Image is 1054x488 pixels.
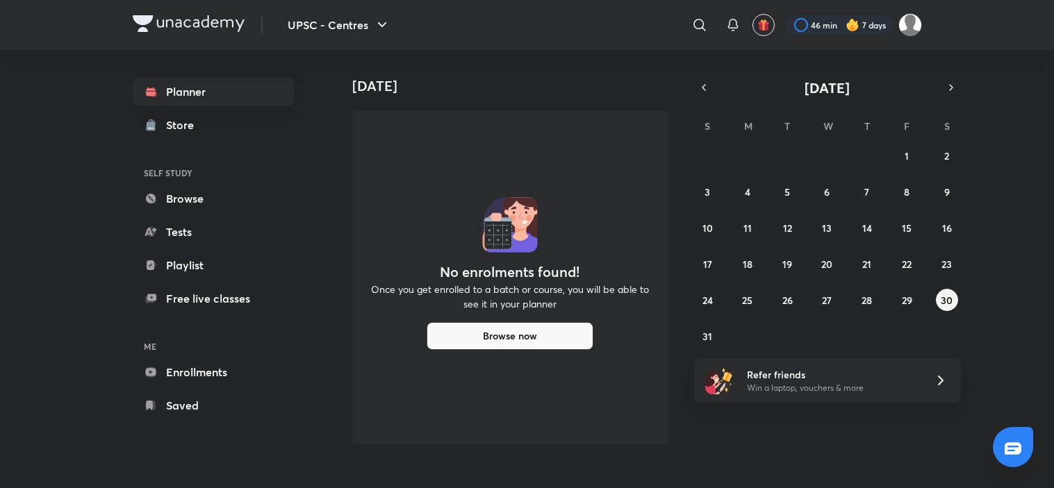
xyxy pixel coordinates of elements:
abbr: August 29, 2025 [902,294,912,307]
button: August 9, 2025 [936,180,958,203]
button: August 4, 2025 [736,180,759,203]
abbr: August 12, 2025 [783,221,792,235]
h6: ME [133,335,294,358]
abbr: August 3, 2025 [705,185,710,199]
button: August 21, 2025 [856,253,878,275]
abbr: August 9, 2025 [944,185,950,199]
abbr: August 27, 2025 [822,294,832,307]
p: Win a laptop, vouchers & more [747,382,918,394]
button: August 23, 2025 [936,253,958,275]
abbr: August 6, 2025 [824,185,830,199]
h4: No enrolments found! [440,264,579,280]
button: August 20, 2025 [816,253,838,275]
button: August 1, 2025 [896,144,918,167]
abbr: Saturday [944,119,950,133]
abbr: Monday [744,119,752,133]
button: August 8, 2025 [896,180,918,203]
img: Company Logo [133,15,245,32]
h4: [DATE] [352,78,679,94]
button: UPSC - Centres [279,11,399,39]
img: No events [482,197,538,253]
abbr: August 2, 2025 [944,149,949,162]
button: Browse now [427,322,593,350]
abbr: August 15, 2025 [902,221,912,235]
button: August 31, 2025 [696,325,718,347]
abbr: August 8, 2025 [904,185,909,199]
abbr: Thursday [864,119,870,133]
img: avatar [757,19,770,31]
abbr: August 22, 2025 [902,258,912,271]
abbr: August 25, 2025 [742,294,752,307]
abbr: August 16, 2025 [942,221,952,235]
button: August 7, 2025 [856,180,878,203]
abbr: August 24, 2025 [702,294,713,307]
button: August 13, 2025 [816,217,838,239]
button: August 28, 2025 [856,289,878,311]
a: Tests [133,218,294,246]
h6: SELF STUDY [133,161,294,185]
abbr: August 30, 2025 [941,294,953,307]
abbr: August 1, 2025 [905,149,909,162]
button: August 26, 2025 [776,289,798,311]
img: streak [846,18,859,32]
abbr: August 26, 2025 [782,294,793,307]
button: August 10, 2025 [696,217,718,239]
abbr: August 20, 2025 [821,258,832,271]
abbr: August 18, 2025 [743,258,752,271]
abbr: Sunday [705,119,710,133]
a: Planner [133,78,294,106]
abbr: August 13, 2025 [822,221,832,235]
button: August 16, 2025 [936,217,958,239]
div: Store [166,117,202,133]
button: August 17, 2025 [696,253,718,275]
a: Playlist [133,251,294,279]
a: Saved [133,392,294,419]
button: August 2, 2025 [936,144,958,167]
p: Once you get enrolled to a batch or course, you will be able to see it in your planner [369,282,651,311]
button: August 25, 2025 [736,289,759,311]
button: avatar [752,14,775,36]
abbr: Wednesday [823,119,833,133]
button: August 12, 2025 [776,217,798,239]
button: August 29, 2025 [896,289,918,311]
button: August 14, 2025 [856,217,878,239]
abbr: August 19, 2025 [782,258,792,271]
abbr: Friday [904,119,909,133]
abbr: August 28, 2025 [862,294,872,307]
span: [DATE] [805,78,850,97]
button: August 6, 2025 [816,180,838,203]
button: August 27, 2025 [816,289,838,311]
abbr: August 5, 2025 [784,185,790,199]
button: August 3, 2025 [696,180,718,203]
button: August 18, 2025 [736,253,759,275]
a: Free live classes [133,285,294,312]
abbr: August 10, 2025 [702,221,713,235]
abbr: August 17, 2025 [703,258,712,271]
abbr: August 7, 2025 [864,185,869,199]
button: August 5, 2025 [776,180,798,203]
h6: Refer friends [747,367,918,382]
button: August 11, 2025 [736,217,759,239]
abbr: August 31, 2025 [702,330,712,343]
abbr: August 14, 2025 [862,221,872,235]
abbr: August 23, 2025 [941,258,952,271]
button: August 30, 2025 [936,289,958,311]
abbr: Tuesday [784,119,790,133]
button: August 19, 2025 [776,253,798,275]
img: Abhijeet Srivastav [898,13,922,37]
a: Store [133,111,294,139]
button: August 15, 2025 [896,217,918,239]
a: Enrollments [133,358,294,386]
button: August 24, 2025 [696,289,718,311]
button: August 22, 2025 [896,253,918,275]
abbr: August 4, 2025 [745,185,750,199]
abbr: August 21, 2025 [862,258,871,271]
abbr: August 11, 2025 [743,221,752,235]
a: Browse [133,185,294,212]
a: Company Logo [133,15,245,35]
button: [DATE] [714,78,941,97]
img: referral [705,367,733,394]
